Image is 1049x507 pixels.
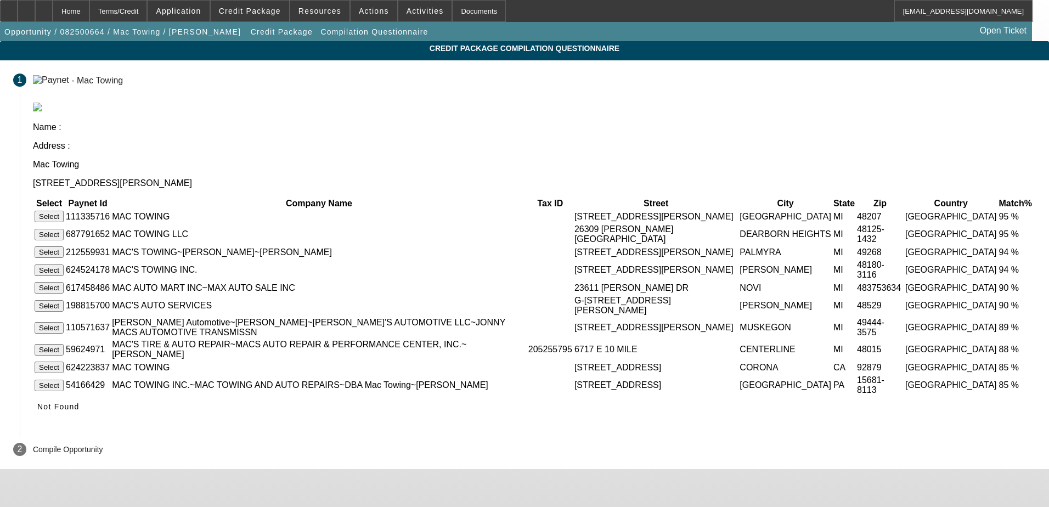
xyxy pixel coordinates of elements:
[833,198,855,209] th: State
[111,224,527,245] td: MAC TOWING LLC
[65,246,110,258] td: 212559931
[35,246,64,258] button: Select
[574,198,738,209] th: Street
[111,198,527,209] th: Company Name
[35,211,64,222] button: Select
[905,375,997,396] td: [GEOGRAPHIC_DATA]
[739,246,832,258] td: PALMYRA
[8,44,1041,53] span: Credit Package Compilation Questionnaire
[856,295,904,316] td: 48529
[833,281,855,294] td: MI
[833,375,855,396] td: PA
[211,1,289,21] button: Credit Package
[320,27,428,36] span: Compilation Questionnaire
[528,339,573,360] td: 205255795
[999,317,1033,338] td: 89 %
[739,210,832,223] td: [GEOGRAPHIC_DATA]
[65,198,110,209] th: Paynet Id
[905,210,997,223] td: [GEOGRAPHIC_DATA]
[35,282,64,294] button: Select
[33,141,1036,151] p: Address :
[33,445,103,454] p: Compile Opportunity
[37,402,80,411] span: Not Found
[574,281,738,294] td: 23611 [PERSON_NAME] DR
[574,210,738,223] td: [STREET_ADDRESS][PERSON_NAME]
[739,361,832,374] td: CORONA
[35,322,64,334] button: Select
[833,246,855,258] td: MI
[33,178,1036,188] p: [STREET_ADDRESS][PERSON_NAME]
[351,1,397,21] button: Actions
[65,281,110,294] td: 617458486
[999,281,1033,294] td: 90 %
[111,210,527,223] td: MAC TOWING
[999,210,1033,223] td: 95 %
[65,339,110,360] td: 59624971
[975,21,1031,40] a: Open Ticket
[156,7,201,15] span: Application
[111,361,527,374] td: MAC TOWING
[833,224,855,245] td: MI
[33,397,84,416] button: Not Found
[856,210,904,223] td: 48207
[905,260,997,280] td: [GEOGRAPHIC_DATA]
[407,7,444,15] span: Activities
[905,295,997,316] td: [GEOGRAPHIC_DATA]
[111,295,527,316] td: MAC'S AUTO SERVICES
[65,260,110,280] td: 624524178
[18,75,22,85] span: 1
[905,224,997,245] td: [GEOGRAPHIC_DATA]
[574,339,738,360] td: 6717 E 10 MILE
[34,198,64,209] th: Select
[111,317,527,338] td: [PERSON_NAME] Automotive~[PERSON_NAME]~[PERSON_NAME]'S AUTOMOTIVE LLC~JONNY MACS AUTOMOTIVE TRANS...
[528,198,573,209] th: Tax ID
[219,7,281,15] span: Credit Package
[856,361,904,374] td: 92879
[35,380,64,391] button: Select
[999,224,1033,245] td: 95 %
[999,260,1033,280] td: 94 %
[833,339,855,360] td: MI
[574,375,738,396] td: [STREET_ADDRESS]
[33,103,42,111] img: paynet_logo.jpg
[33,160,1036,170] p: Mac Towing
[71,75,123,84] div: - Mac Towing
[905,246,997,258] td: [GEOGRAPHIC_DATA]
[65,224,110,245] td: 687791652
[905,361,997,374] td: [GEOGRAPHIC_DATA]
[111,246,527,258] td: MAC'S TOWING~[PERSON_NAME]~[PERSON_NAME]
[111,339,527,360] td: MAC'S TIRE & AUTO REPAIR~MACS AUTO REPAIR & PERFORMANCE CENTER, INC.~[PERSON_NAME]
[33,75,69,85] img: Paynet
[318,22,431,42] button: Compilation Questionnaire
[739,375,832,396] td: [GEOGRAPHIC_DATA]
[35,264,64,276] button: Select
[856,224,904,245] td: 48125-1432
[251,27,313,36] span: Credit Package
[33,122,1036,132] p: Name :
[18,444,22,454] span: 2
[65,210,110,223] td: 111335716
[574,317,738,338] td: [STREET_ADDRESS][PERSON_NAME]
[574,246,738,258] td: [STREET_ADDRESS][PERSON_NAME]
[574,361,738,374] td: [STREET_ADDRESS]
[856,339,904,360] td: 48015
[905,339,997,360] td: [GEOGRAPHIC_DATA]
[999,295,1033,316] td: 90 %
[574,260,738,280] td: [STREET_ADDRESS][PERSON_NAME]
[856,260,904,280] td: 48180-3116
[739,295,832,316] td: [PERSON_NAME]
[35,300,64,312] button: Select
[739,281,832,294] td: NOVI
[999,339,1033,360] td: 88 %
[905,317,997,338] td: [GEOGRAPHIC_DATA]
[739,198,832,209] th: City
[248,22,315,42] button: Credit Package
[905,198,997,209] th: Country
[833,361,855,374] td: CA
[833,260,855,280] td: MI
[35,344,64,356] button: Select
[4,27,241,36] span: Opportunity / 082500664 / Mac Towing / [PERSON_NAME]
[856,375,904,396] td: 15681-8113
[999,361,1033,374] td: 85 %
[35,229,64,240] button: Select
